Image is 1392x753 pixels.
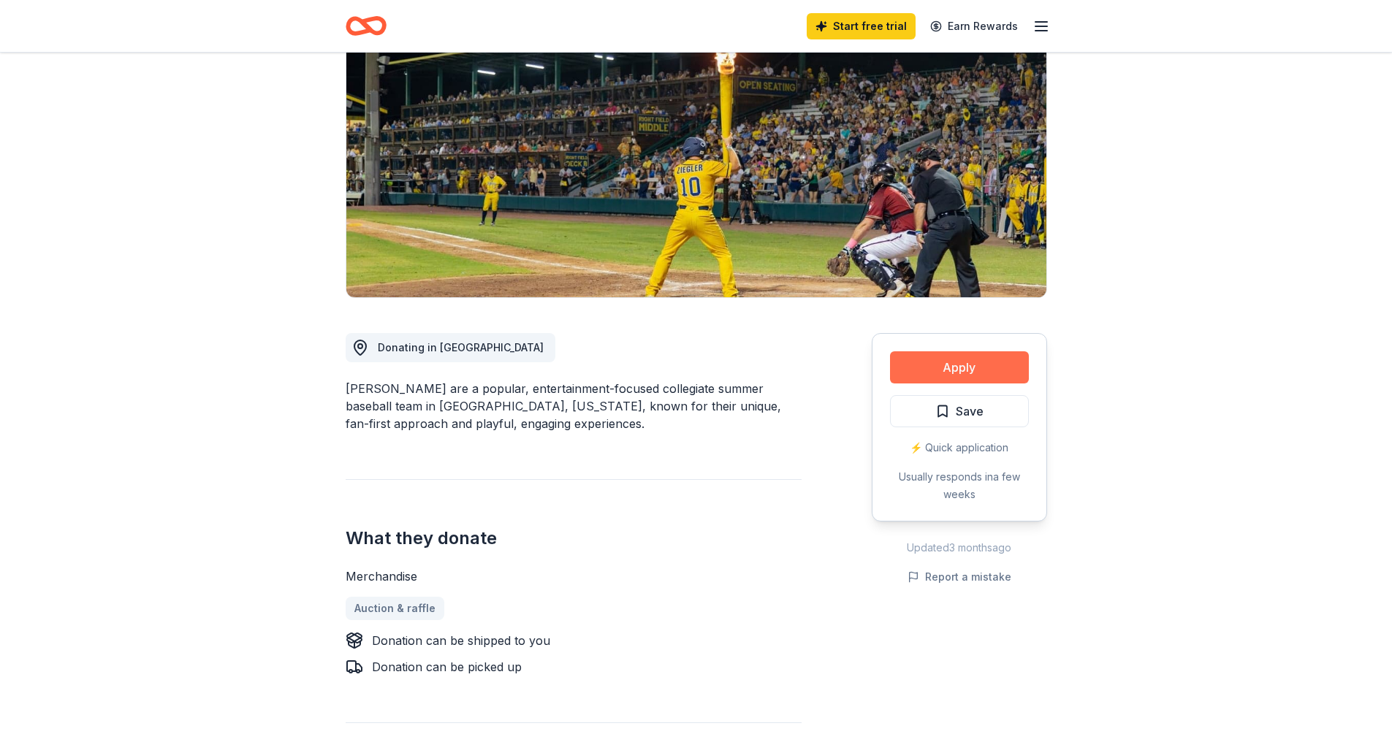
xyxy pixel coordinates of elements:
a: Earn Rewards [921,13,1027,39]
img: Image for Savannah Bananas [346,18,1046,297]
button: Save [890,395,1029,427]
div: Donation can be shipped to you [372,632,550,649]
div: Updated 3 months ago [872,539,1047,557]
div: [PERSON_NAME] are a popular, entertainment-focused collegiate summer baseball team in [GEOGRAPHIC... [346,380,802,432]
span: Donating in [GEOGRAPHIC_DATA] [378,341,544,353]
span: Save [956,402,984,421]
div: Donation can be picked up [372,658,522,676]
div: Merchandise [346,567,802,585]
a: Home [346,9,387,43]
button: Apply [890,351,1029,383]
div: Usually responds in a few weeks [890,468,1029,503]
h2: What they donate [346,527,802,550]
a: Start free trial [807,13,916,39]
button: Report a mistake [908,568,1011,586]
div: ⚡️ Quick application [890,439,1029,456]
